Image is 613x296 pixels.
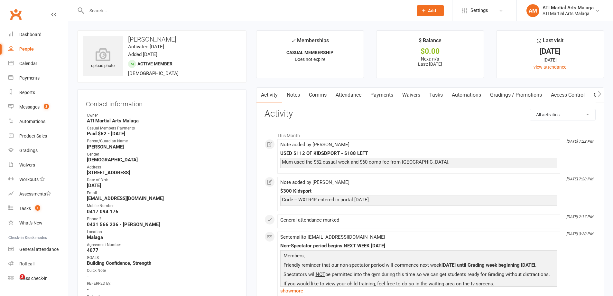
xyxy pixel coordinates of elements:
p: Next: n/a Last: [DATE] [382,56,478,67]
span: Does not expire [295,57,325,62]
button: Add [417,5,444,16]
a: Automations [8,114,68,129]
span: NOT [316,272,325,277]
div: Calendar [19,61,37,66]
p: Friendly reminder that our non-spectator period will commence next week [282,261,556,271]
a: Messages 2 [8,100,68,114]
p: If you would like to view your child training, feel free to do so in the waiting area on the tv s... [282,280,556,289]
div: Messages [19,104,40,110]
a: Automations [447,88,486,102]
a: Comms [304,88,331,102]
time: Added [DATE] [128,52,157,57]
a: Product Sales [8,129,68,143]
p: Spectators will be permitted into the gym during this time so we can get students ready for Gradi... [282,271,556,280]
div: What's New [19,220,42,225]
span: 2 [44,104,49,109]
p: Members, [282,252,556,261]
strong: ATI Martial Arts Malaga [87,118,238,124]
div: Assessments [19,191,51,196]
strong: - [87,286,238,292]
a: show more [280,286,557,295]
div: $0.00 [382,48,478,55]
div: AM [526,4,539,17]
span: Active member [137,61,172,66]
span: 3 [20,274,25,279]
h3: [PERSON_NAME] [83,36,241,43]
div: Owner [87,112,238,119]
div: Dashboard [19,32,42,37]
div: Non-Spectator period begins NEXT WEEK [DATE] [280,243,557,249]
a: Clubworx [8,6,24,23]
a: Payments [8,71,68,85]
strong: [DATE] [87,183,238,188]
div: General attendance marked [280,217,557,223]
a: view attendance [534,64,566,70]
input: Search... [85,6,408,15]
strong: [STREET_ADDRESS] [87,170,238,176]
a: General attendance kiosk mode [8,242,68,257]
a: People [8,42,68,56]
strong: [DEMOGRAPHIC_DATA] [87,157,238,163]
div: GOALS [87,255,238,261]
i: [DATE] 7:20 PM [566,177,593,181]
li: This Month [265,129,596,139]
strong: Building Confidence, Strength [87,260,238,266]
a: Dashboard [8,27,68,42]
i: ✓ [291,38,295,44]
div: Agreement Number [87,242,238,248]
span: [DEMOGRAPHIC_DATA] [128,71,179,76]
i: [DATE] 3:20 PM [566,232,593,236]
a: Calendar [8,56,68,71]
strong: [PERSON_NAME] [87,144,238,150]
a: Waivers [398,88,425,102]
a: Gradings [8,143,68,158]
div: Roll call [19,261,34,266]
a: Workouts [8,172,68,187]
a: Roll call [8,257,68,271]
div: Gradings [19,148,38,153]
i: [DATE] 7:17 PM [566,215,593,219]
a: Tasks 1 [8,201,68,216]
div: REFERRED By: [87,281,238,287]
a: Activity [256,88,282,102]
div: Date of Birth [87,177,238,183]
div: Location [87,229,238,235]
time: Activated [DATE] [128,44,164,50]
a: Assessments [8,187,68,201]
div: Class check-in [19,276,48,281]
div: General attendance [19,247,59,252]
div: USED $112 OF KIDSDPORT - $188 LEFT [280,151,557,156]
div: Product Sales [19,133,47,138]
strong: Paid $52 - [DATE] [87,131,238,137]
div: Note added by [PERSON_NAME] [280,142,557,148]
strong: [EMAIL_ADDRESS][DOMAIN_NAME] [87,196,238,201]
strong: - [87,273,238,279]
div: Phone 2 [87,216,238,222]
div: Address [87,164,238,170]
div: Last visit [537,36,563,48]
strong: 0431 566 236 - [PERSON_NAME] [87,222,238,227]
span: Add [428,8,436,13]
i: [DATE] 7:22 PM [566,139,593,144]
iframe: Intercom live chat [6,274,22,290]
div: ATI Martial Arts Malaga [543,5,594,11]
div: Casual Members Payments [87,125,238,131]
div: Email [87,190,238,196]
div: Code -- WXTR4R entered in portal [DATE] [282,197,556,203]
a: Waivers [8,158,68,172]
div: Tasks [19,206,31,211]
div: Mobile Number [87,203,238,209]
a: Payments [366,88,398,102]
div: Automations [19,119,45,124]
div: Parent/Guardian Name [87,138,238,144]
a: Notes [282,88,304,102]
a: Tasks [425,88,447,102]
a: Access Control [546,88,589,102]
span: Sent email to [EMAIL_ADDRESS][DOMAIN_NAME] [280,234,385,240]
a: Gradings / Promotions [486,88,546,102]
strong: 0417 094 176 [87,209,238,215]
div: Workouts [19,177,39,182]
div: $300 Kidsport [280,188,557,194]
h3: Activity [265,109,596,119]
a: Class kiosk mode [8,271,68,286]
